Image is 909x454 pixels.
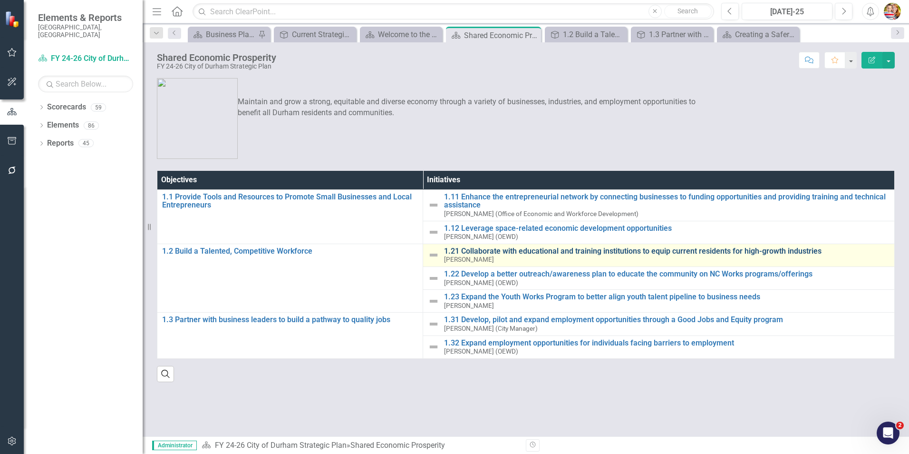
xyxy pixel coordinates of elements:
td: Double-Click to Edit Right Click for Context Menu [423,336,895,358]
input: Search ClearPoint... [193,3,714,20]
div: Current Strategic Plan [292,29,354,40]
small: [PERSON_NAME] [444,256,494,263]
small: [PERSON_NAME] (OEWD) [444,279,518,286]
a: 1.1 Provide Tools and Resources to Promote Small Businesses and Local Entrepreneurs [162,193,418,209]
img: Shari Metcalfe [884,3,901,20]
td: Double-Click to Edit Right Click for Context Menu [157,189,423,244]
div: [DATE]-25 [745,6,829,18]
a: Scorecards [47,102,86,113]
a: 1.2 Build a Talented, Competitive Workforce [162,247,418,256]
td: Double-Click to Edit Right Click for Context Menu [423,313,895,336]
div: Shared Economic Prosperity [350,441,445,450]
div: » [202,440,519,451]
a: Business Plan Status Update [190,29,256,40]
img: ClearPoint Strategy [5,10,21,27]
td: Double-Click to Edit Right Click for Context Menu [157,244,423,313]
img: Not Defined [428,341,439,353]
small: [PERSON_NAME] (OEWD) [444,348,518,355]
td: Double-Click to Edit Right Click for Context Menu [423,221,895,244]
a: 1.22 Develop a better outreach/awareness plan to educate the community on NC Works programs/offer... [444,270,890,278]
img: Not Defined [428,318,439,330]
a: 1.31 Develop, pilot and expand employment opportunities through a Good Jobs and Equity program [444,316,890,324]
td: Double-Click to Edit Right Click for Context Menu [423,267,895,290]
a: 1.2 Build a Talented, Competitive Workforce [547,29,625,40]
td: Double-Click to Edit Right Click for Context Menu [157,313,423,358]
button: [DATE]-25 [742,3,832,20]
a: Creating a Safer Community Together [719,29,797,40]
div: Shared Economic Prosperity [464,30,539,41]
div: 59 [91,103,106,111]
td: Double-Click to Edit Right Click for Context Menu [423,244,895,266]
div: Welcome to the FY [DATE]-[DATE] Strategic Plan Landing Page! [378,29,440,40]
a: 1.3 Partner with business leaders to build a pathway to quality jobs [633,29,711,40]
a: FY 24-26 City of Durham Strategic Plan [38,53,133,64]
div: Creating a Safer Community Together [735,29,797,40]
span: Search [677,7,698,15]
img: Not Defined [428,273,439,284]
a: 1.32 Expand employment opportunities for individuals facing barriers to employment [444,339,890,347]
div: FY 24-26 City of Durham Strategic Plan [157,63,276,70]
a: Reports [47,138,74,149]
a: 1.11 Enhance the entrepreneurial network by connecting businesses to funding opportunities and pr... [444,193,890,209]
small: [GEOGRAPHIC_DATA], [GEOGRAPHIC_DATA] [38,23,133,39]
a: 1.12 Leverage space-related economic development opportunities [444,224,890,233]
td: Double-Click to Edit Right Click for Context Menu [423,290,895,313]
img: Not Defined [428,249,439,261]
iframe: Intercom live chat [877,422,899,444]
td: Double-Click to Edit Right Click for Context Menu [423,189,895,221]
div: 45 [78,139,94,148]
small: [PERSON_NAME] (OEWD) [444,233,518,240]
span: Elements & Reports [38,12,133,23]
small: [PERSON_NAME] (City Manager) [444,325,538,332]
div: Business Plan Status Update [206,29,256,40]
button: Search [664,5,712,18]
div: 1.2 Build a Talented, Competitive Workforce [563,29,625,40]
a: Elements [47,120,79,131]
small: [PERSON_NAME] [444,302,494,309]
a: 1.21 Collaborate with educational and training institutions to equip current residents for high-g... [444,247,890,256]
small: [PERSON_NAME] (Office of Economic and Workforce Development) [444,210,638,217]
div: 86 [84,121,99,129]
a: Current Strategic Plan [276,29,354,40]
a: 1.23 Expand the Youth Works Program to better align youth talent pipeline to business needs [444,293,890,301]
a: 1.3 Partner with business leaders to build a pathway to quality jobs [162,316,418,324]
img: Not Defined [428,296,439,307]
div: Shared Economic Prosperity [157,52,276,63]
span: 2 [896,422,904,429]
input: Search Below... [38,76,133,92]
img: Not Defined [428,227,439,238]
div: 1.3 Partner with business leaders to build a pathway to quality jobs [649,29,711,40]
span: Administrator [152,441,197,450]
img: Not Defined [428,199,439,211]
a: FY 24-26 City of Durham Strategic Plan [215,441,347,450]
p: Maintain and grow a strong, equitable and diverse economy through a variety of businesses, indust... [157,95,707,118]
a: Welcome to the FY [DATE]-[DATE] Strategic Plan Landing Page! [362,29,440,40]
